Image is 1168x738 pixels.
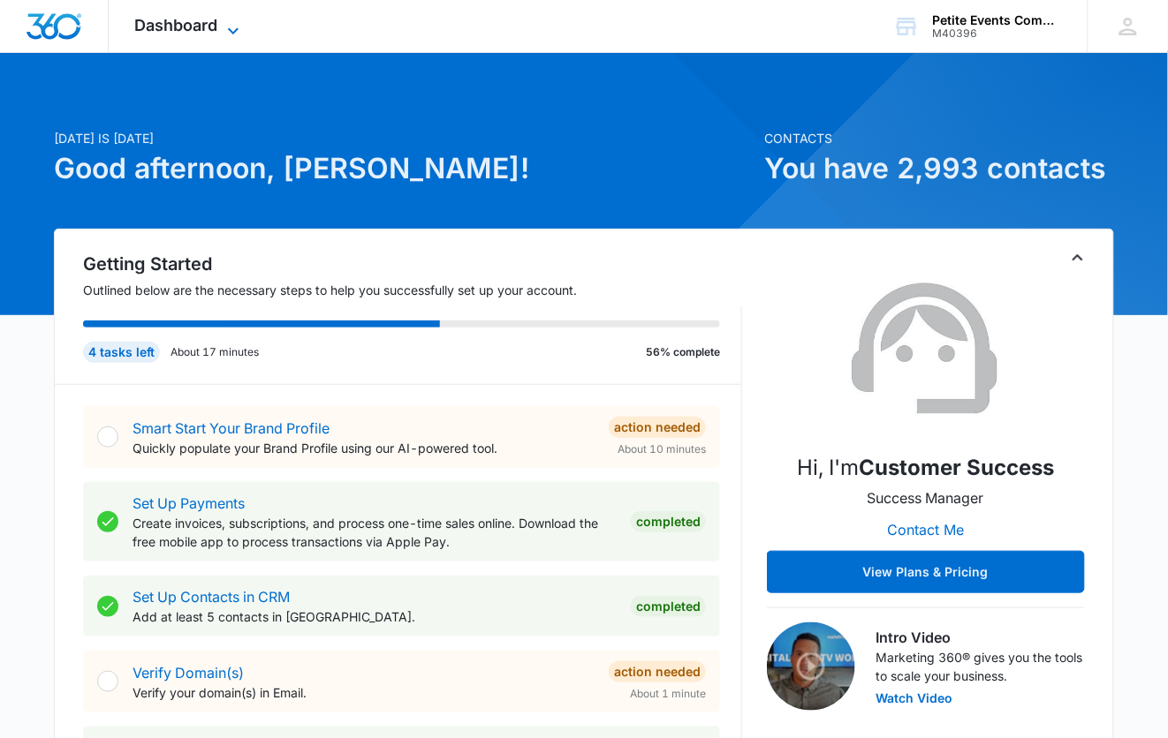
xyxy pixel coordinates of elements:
p: Verify your domain(s) in Email. [133,683,595,702]
strong: Customer Success [860,455,1055,480]
span: About 1 minute [630,686,706,702]
button: Contact Me [870,508,982,551]
p: Contacts [764,129,1114,147]
a: Verify Domain(s) [133,664,244,682]
button: View Plans & Pricing [767,551,1085,593]
a: Smart Start Your Brand Profile [133,419,330,437]
button: Watch Video [876,692,953,704]
div: account name [933,13,1062,27]
h1: Good afternoon, [PERSON_NAME]! [54,147,754,190]
p: Quickly populate your Brand Profile using our AI-powered tool. [133,439,595,457]
p: Hi, I'm [798,452,1055,484]
h3: Intro Video [876,627,1085,648]
div: Completed [631,596,706,617]
div: account id [933,27,1062,40]
h2: Getting Started [83,251,742,277]
p: Outlined below are the necessary steps to help you successfully set up your account. [83,281,742,299]
div: Action Needed [609,417,706,438]
h1: You have 2,993 contacts [764,147,1114,190]
p: Success Manager [868,487,984,508]
p: [DATE] is [DATE] [54,129,754,147]
span: About 10 minutes [618,441,706,457]
p: Add at least 5 contacts in [GEOGRAPHIC_DATA]. [133,607,617,626]
a: Set Up Contacts in CRM [133,588,290,606]
p: 56% complete [646,344,720,360]
p: About 17 minutes [171,344,259,360]
div: 4 tasks left [83,342,160,363]
span: Dashboard [135,16,218,34]
a: Set Up Payments [133,494,245,512]
img: Intro Video [767,622,855,711]
button: Toggle Collapse [1067,247,1088,268]
img: Customer Success [838,261,1014,438]
p: Marketing 360® gives you the tools to scale your business. [876,648,1085,685]
p: Create invoices, subscriptions, and process one-time sales online. Download the free mobile app t... [133,514,617,551]
div: Completed [631,511,706,532]
div: Action Needed [609,661,706,682]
